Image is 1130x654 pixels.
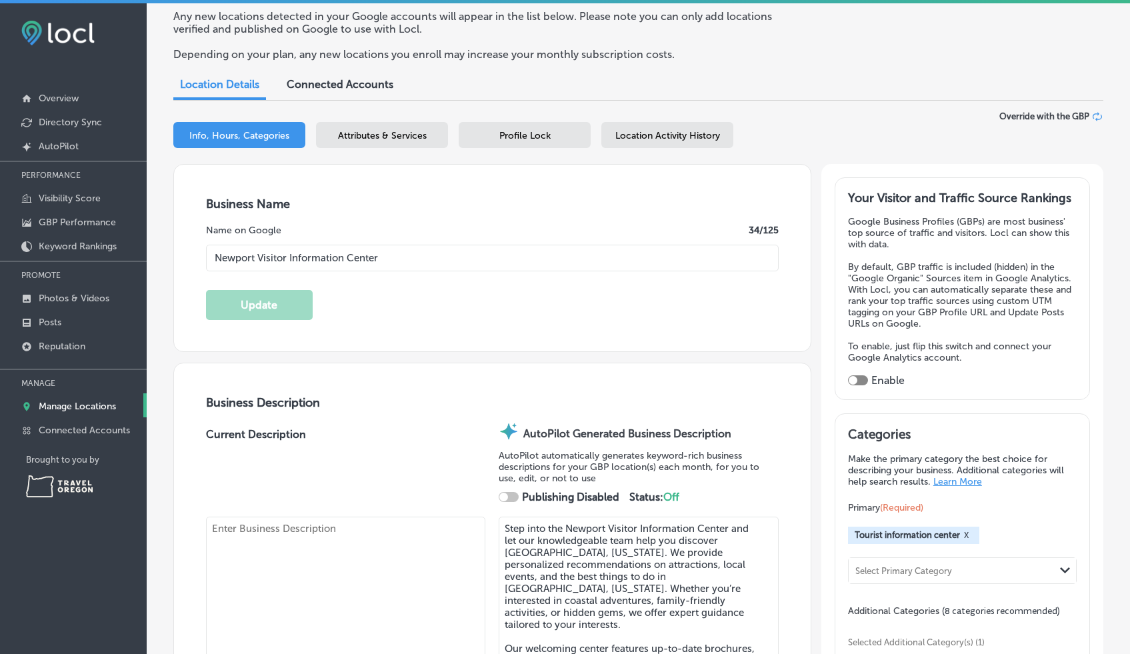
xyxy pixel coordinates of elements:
[39,193,101,204] p: Visibility Score
[206,395,779,410] h3: Business Description
[173,10,778,35] p: Any new locations detected in your Google accounts will appear in the list below. Please note you...
[26,455,147,465] p: Brought to you by
[848,605,1060,617] span: Additional Categories
[999,111,1089,121] span: Override with the GBP
[871,374,905,387] label: Enable
[933,476,982,487] a: Learn More
[39,341,85,352] p: Reputation
[848,502,923,513] span: Primary
[663,491,679,503] span: Off
[39,401,116,412] p: Manage Locations
[39,217,116,228] p: GBP Performance
[26,475,93,497] img: Travel Oregon
[749,225,779,236] label: 34 /125
[39,241,117,252] p: Keyword Rankings
[21,21,95,45] img: fda3e92497d09a02dc62c9cd864e3231.png
[189,130,289,141] span: Info, Hours, Categories
[39,117,102,128] p: Directory Sync
[848,453,1077,487] p: Make the primary category the best choice for describing your business. Additional categories wil...
[848,261,1077,329] p: By default, GBP traffic is included (hidden) in the "Google Organic" Sources item in Google Analy...
[522,491,619,503] strong: Publishing Disabled
[338,130,427,141] span: Attributes & Services
[848,341,1077,363] p: To enable, just flip this switch and connect your Google Analytics account.
[287,78,393,91] span: Connected Accounts
[499,450,779,484] p: AutoPilot automatically generates keyword-rich business descriptions for your GBP location(s) eac...
[39,93,79,104] p: Overview
[206,197,779,211] h3: Business Name
[206,428,306,517] label: Current Description
[39,425,130,436] p: Connected Accounts
[960,530,973,541] button: X
[615,130,720,141] span: Location Activity History
[499,130,551,141] span: Profile Lock
[39,293,109,304] p: Photos & Videos
[173,48,778,61] p: Depending on your plan, any new locations you enroll may increase your monthly subscription costs.
[180,78,259,91] span: Location Details
[39,317,61,328] p: Posts
[848,427,1077,447] h3: Categories
[39,141,79,152] p: AutoPilot
[848,216,1077,250] p: Google Business Profiles (GBPs) are most business' top source of traffic and visitors. Locl can s...
[942,605,1060,617] span: (8 categories recommended)
[523,427,731,440] strong: AutoPilot Generated Business Description
[629,491,679,503] strong: Status:
[848,191,1077,205] h3: Your Visitor and Traffic Source Rankings
[855,530,960,540] span: Tourist information center
[880,502,923,513] span: (Required)
[206,245,779,271] input: Enter Location Name
[206,290,313,320] button: Update
[848,637,1067,647] span: Selected Additional Category(s) (1)
[499,421,519,441] img: autopilot-icon
[206,225,281,236] label: Name on Google
[855,565,952,575] div: Select Primary Category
